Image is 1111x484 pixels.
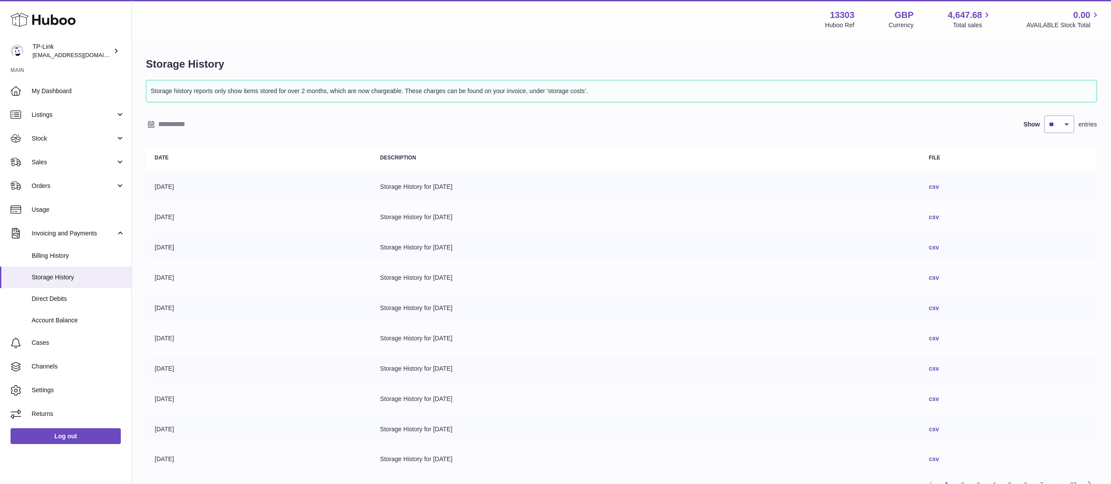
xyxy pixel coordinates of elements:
a: Log out [11,428,121,444]
span: 4,647.68 [948,9,982,21]
span: Total sales [953,21,992,29]
span: Usage [32,206,125,214]
a: csv [929,274,939,281]
span: [EMAIL_ADDRESS][DOMAIN_NAME] [33,51,129,58]
td: Storage History for [DATE] [371,204,920,230]
td: Storage History for [DATE] [371,235,920,260]
a: csv [929,304,939,311]
span: 0.00 [1073,9,1090,21]
td: [DATE] [146,265,371,291]
span: Channels [32,362,125,371]
span: Orders [32,182,116,190]
td: Storage History for [DATE] [371,446,920,472]
a: csv [929,335,939,342]
span: Account Balance [32,316,125,325]
td: Storage History for [DATE] [371,356,920,382]
div: TP-Link [33,43,112,59]
td: [DATE] [146,204,371,230]
span: Storage History [32,273,125,282]
td: Storage History for [DATE] [371,386,920,412]
span: Stock [32,134,116,143]
td: Storage History for [DATE] [371,265,920,291]
a: csv [929,213,939,220]
td: [DATE] [146,325,371,351]
a: csv [929,365,939,372]
a: csv [929,183,939,190]
td: [DATE] [146,356,371,382]
strong: File [929,155,940,161]
strong: Description [380,155,416,161]
td: [DATE] [146,174,371,200]
td: [DATE] [146,235,371,260]
td: [DATE] [146,446,371,472]
strong: Date [155,155,169,161]
span: Sales [32,158,116,166]
td: Storage History for [DATE] [371,325,920,351]
td: [DATE] [146,416,371,442]
span: Settings [32,386,125,394]
td: [DATE] [146,295,371,321]
p: Storage history reports only show items stored for over 2 months, which are now chargeable. These... [151,85,1092,98]
td: [DATE] [146,386,371,412]
strong: 13303 [830,9,854,21]
span: Invoicing and Payments [32,229,116,238]
span: Billing History [32,252,125,260]
span: My Dashboard [32,87,125,95]
label: Show [1024,120,1040,129]
div: Huboo Ref [825,21,854,29]
h1: Storage History [146,57,1097,71]
a: csv [929,244,939,251]
td: Storage History for [DATE] [371,416,920,442]
td: Storage History for [DATE] [371,174,920,200]
span: Listings [32,111,116,119]
span: Cases [32,339,125,347]
a: csv [929,395,939,402]
span: Returns [32,410,125,418]
strong: GBP [894,9,913,21]
a: 4,647.68 Total sales [948,9,992,29]
a: csv [929,426,939,433]
a: csv [929,455,939,462]
span: AVAILABLE Stock Total [1026,21,1100,29]
td: Storage History for [DATE] [371,295,920,321]
span: Direct Debits [32,295,125,303]
a: 0.00 AVAILABLE Stock Total [1026,9,1100,29]
span: entries [1078,120,1097,129]
div: Currency [889,21,914,29]
img: internalAdmin-13303@internal.huboo.com [11,44,24,58]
